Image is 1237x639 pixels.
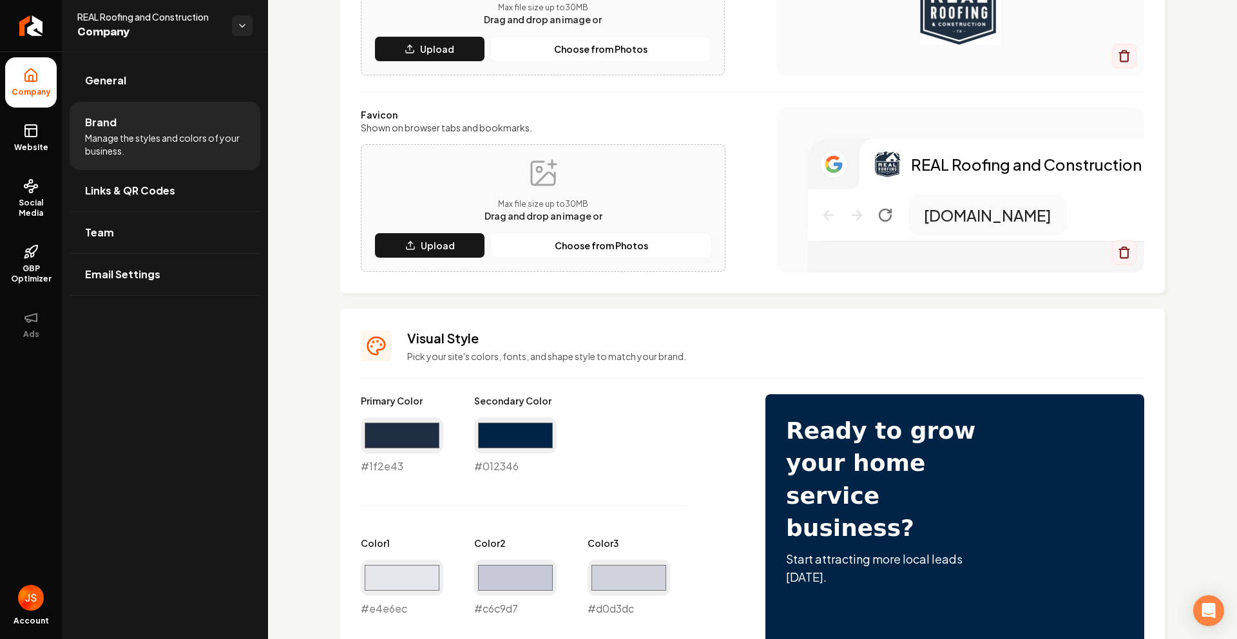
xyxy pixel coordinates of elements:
[555,239,648,252] p: Choose from Photos
[70,170,260,211] a: Links & QR Codes
[421,239,455,252] p: Upload
[361,108,725,121] label: Favicon
[875,151,901,177] img: Logo
[5,300,57,350] button: Ads
[5,198,57,218] span: Social Media
[420,43,454,55] p: Upload
[77,10,222,23] span: REAL Roofing and Construction
[474,560,557,616] div: #c6c9d7
[18,585,44,611] button: Open user button
[85,225,114,240] span: Team
[77,23,222,41] span: Company
[70,254,260,295] a: Email Settings
[374,36,485,62] button: Upload
[474,537,557,549] label: Color 2
[5,113,57,163] a: Website
[407,329,1144,347] h3: Visual Style
[490,36,711,62] button: Choose from Photos
[85,267,160,282] span: Email Settings
[85,183,175,198] span: Links & QR Codes
[70,60,260,101] a: General
[911,154,1142,175] p: REAL Roofing and Construction
[9,142,53,153] span: Website
[361,560,443,616] div: #e4e6ec
[484,210,602,222] span: Drag and drop an image or
[18,329,44,339] span: Ads
[6,87,56,97] span: Company
[5,234,57,294] a: GBP Optimizer
[490,233,712,258] button: Choose from Photos
[19,15,43,36] img: Rebolt Logo
[5,168,57,229] a: Social Media
[407,350,1144,363] p: Pick your site's colors, fonts, and shape style to match your brand.
[361,537,443,549] label: Color 1
[85,131,245,157] span: Manage the styles and colors of your business.
[588,560,670,616] div: #d0d3dc
[85,73,126,88] span: General
[554,43,647,55] p: Choose from Photos
[484,14,602,25] span: Drag and drop an image or
[361,417,443,474] div: #1f2e43
[1193,595,1224,626] div: Open Intercom Messenger
[85,115,117,130] span: Brand
[361,394,443,407] label: Primary Color
[18,585,44,611] img: James Shamoun
[474,394,557,407] label: Secondary Color
[5,263,57,284] span: GBP Optimizer
[361,121,725,134] label: Shown on browser tabs and bookmarks.
[14,616,49,626] span: Account
[484,3,602,13] p: Max file size up to 30 MB
[924,205,1051,225] p: [DOMAIN_NAME]
[474,417,557,474] div: #012346
[484,199,602,209] p: Max file size up to 30 MB
[374,233,485,258] button: Upload
[588,537,670,549] label: Color 3
[70,212,260,253] a: Team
